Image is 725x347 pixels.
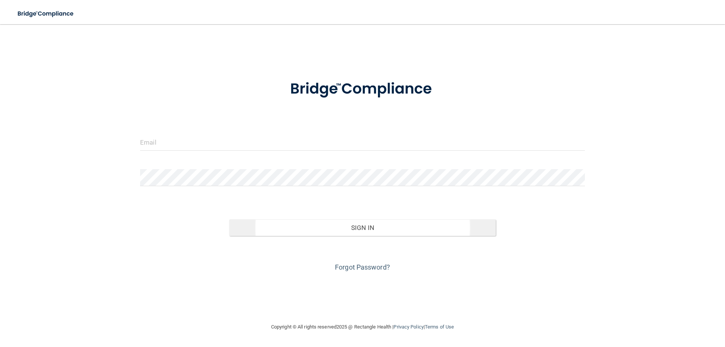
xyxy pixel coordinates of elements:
[140,134,585,151] input: Email
[225,315,500,339] div: Copyright © All rights reserved 2025 @ Rectangle Health | |
[425,324,454,330] a: Terms of Use
[393,324,423,330] a: Privacy Policy
[229,219,496,236] button: Sign In
[335,263,390,271] a: Forgot Password?
[275,69,450,109] img: bridge_compliance_login_screen.278c3ca4.svg
[11,6,81,22] img: bridge_compliance_login_screen.278c3ca4.svg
